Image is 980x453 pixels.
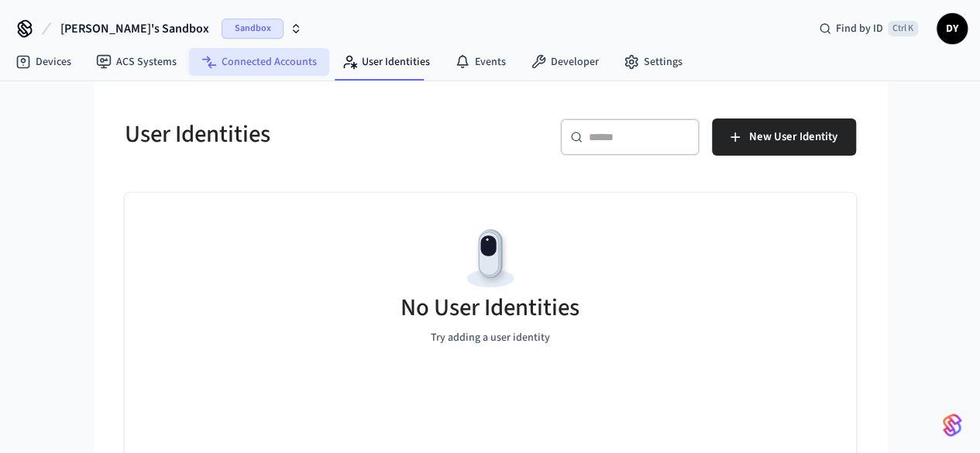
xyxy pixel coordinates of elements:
[222,19,284,39] span: Sandbox
[125,118,481,150] h5: User Identities
[60,19,209,38] span: [PERSON_NAME]'s Sandbox
[712,118,856,156] button: New User Identity
[442,48,518,76] a: Events
[329,48,442,76] a: User Identities
[518,48,611,76] a: Developer
[611,48,695,76] a: Settings
[806,15,930,43] div: Find by IDCtrl K
[431,330,550,346] p: Try adding a user identity
[189,48,329,76] a: Connected Accounts
[888,21,918,36] span: Ctrl K
[937,13,968,44] button: DY
[456,224,525,293] img: Devices Empty State
[401,292,579,324] h5: No User Identities
[3,48,84,76] a: Devices
[938,15,966,43] span: DY
[836,21,883,36] span: Find by ID
[749,127,837,147] span: New User Identity
[943,413,961,438] img: SeamLogoGradient.69752ec5.svg
[84,48,189,76] a: ACS Systems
